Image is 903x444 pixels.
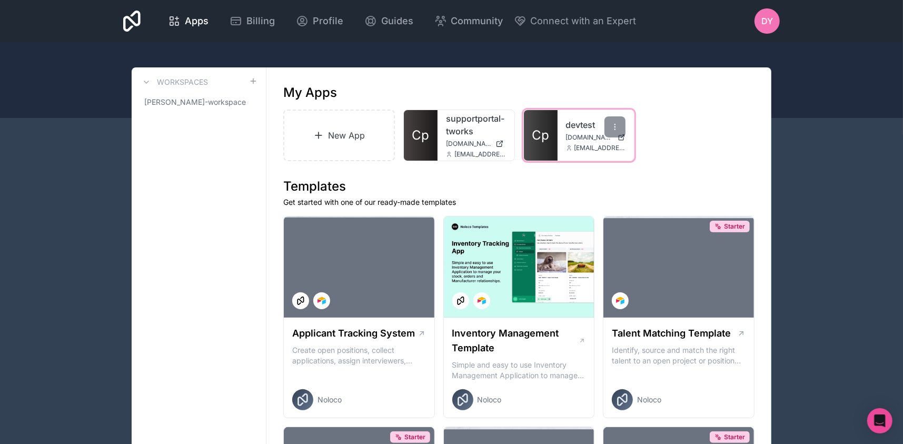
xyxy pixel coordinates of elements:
span: Cp [412,127,429,144]
a: devtest [566,119,626,131]
p: Create open positions, collect applications, assign interviewers, centralise candidate feedback a... [292,345,426,366]
a: Profile [287,9,352,33]
img: Airtable Logo [317,297,326,305]
a: Billing [221,9,283,33]
span: Noloco [478,394,502,405]
a: Guides [356,9,422,33]
img: Airtable Logo [616,297,624,305]
h3: Workspaces [157,77,208,87]
span: Cp [532,127,549,144]
button: Connect with an Expert [514,14,637,28]
a: Apps [160,9,217,33]
span: [DOMAIN_NAME] [446,140,491,148]
span: Billing [246,14,275,28]
div: Open Intercom Messenger [867,408,892,433]
a: New App [283,110,395,161]
span: Starter [724,433,745,441]
h1: Talent Matching Template [612,326,731,341]
span: Apps [185,14,209,28]
span: DY [761,15,773,27]
h1: Templates [283,178,755,195]
span: Noloco [317,394,342,405]
span: [PERSON_NAME]-workspace [144,97,246,107]
img: Airtable Logo [478,297,486,305]
span: Guides [381,14,413,28]
a: supportportal-tworks [446,112,506,137]
p: Identify, source and match the right talent to an open project or position with our Talent Matchi... [612,345,746,366]
a: Cp [404,110,438,161]
span: Starter [404,433,425,441]
h1: Applicant Tracking System [292,326,415,341]
span: Profile [313,14,343,28]
a: Cp [524,110,558,161]
span: [DOMAIN_NAME] [566,133,614,142]
a: Community [426,9,512,33]
h1: Inventory Management Template [452,326,579,356]
a: [DOMAIN_NAME] [446,140,506,148]
span: [EMAIL_ADDRESS][DOMAIN_NAME] [454,150,506,159]
span: Starter [724,222,745,231]
span: Noloco [637,394,661,405]
p: Get started with one of our ready-made templates [283,197,755,208]
a: [PERSON_NAME]-workspace [140,93,257,112]
h1: My Apps [283,84,337,101]
a: [DOMAIN_NAME] [566,133,626,142]
p: Simple and easy to use Inventory Management Application to manage your stock, orders and Manufact... [452,360,586,381]
span: Connect with an Expert [531,14,637,28]
span: [EMAIL_ADDRESS][DOMAIN_NAME] [574,144,626,152]
span: Community [451,14,503,28]
a: Workspaces [140,76,208,88]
